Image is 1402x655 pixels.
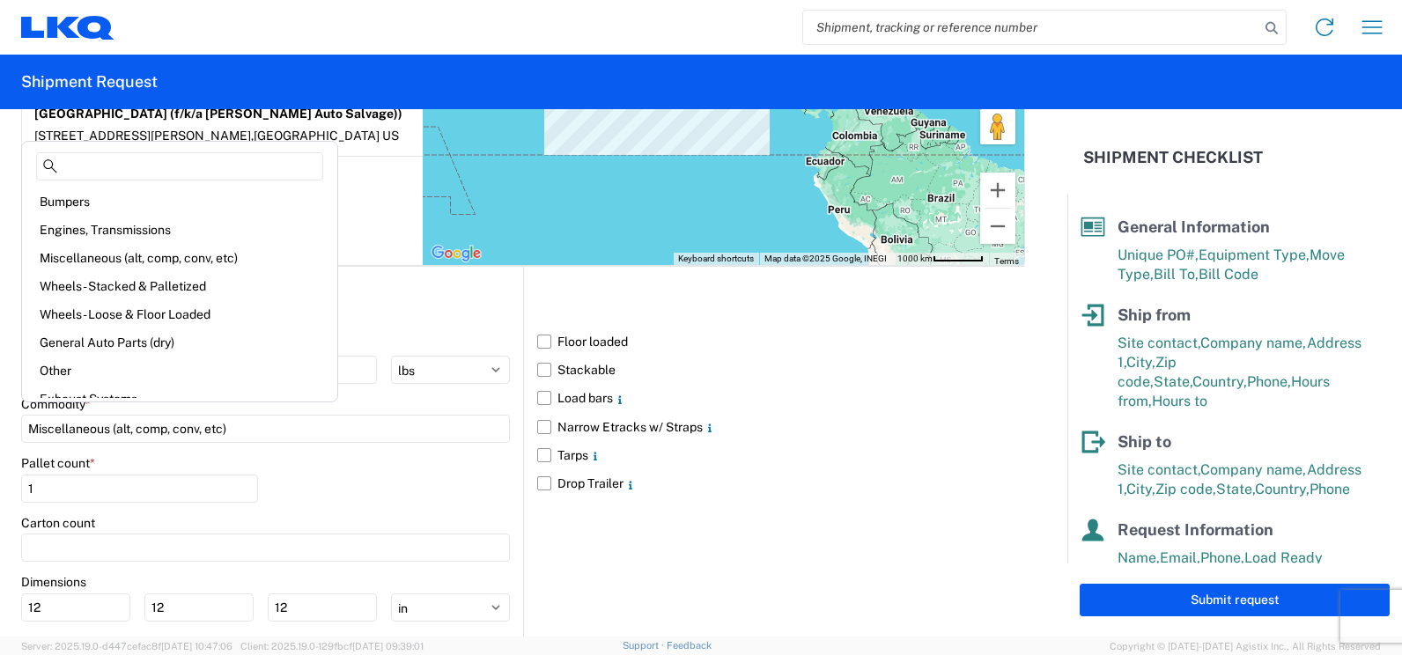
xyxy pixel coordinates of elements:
h2: Shipment Checklist [1083,147,1263,168]
input: W [144,593,254,622]
a: Feedback [667,640,712,651]
span: Ship from [1118,305,1191,324]
span: [DATE] 09:39:01 [352,641,424,651]
span: General Information [1118,217,1270,236]
button: Zoom out [980,209,1015,244]
label: Pallet count [21,455,95,471]
span: Phone [1310,481,1350,497]
span: Request Information [1118,520,1273,539]
span: 1000 km [897,254,933,263]
span: Company name, [1200,335,1307,351]
span: Unique PO#, [1118,247,1199,263]
label: Drop Trailer [537,469,1025,497]
label: Floor loaded [537,327,1025,356]
span: Server: 2025.19.0-d447cefac8f [21,641,232,651]
span: [DATE] 10:47:06 [161,641,232,651]
span: Equipment Type, [1199,247,1310,263]
span: Phone, [1200,549,1244,566]
label: Commodity [21,396,91,412]
span: Site contact, [1118,461,1200,478]
span: [GEOGRAPHIC_DATA] US [254,129,399,143]
label: Carton count [21,515,95,531]
label: Stackable [537,356,1025,384]
label: Dimensions [21,574,86,590]
label: Load bars [537,384,1025,412]
label: Narrow Etracks w/ Straps [537,413,1025,441]
span: Bill Code [1199,266,1258,283]
span: Name, [1118,549,1160,566]
span: Bill To, [1154,266,1199,283]
button: Keyboard shortcuts [678,253,754,265]
span: Ship to [1118,432,1171,451]
div: Miscellaneous (alt, comp, conv, etc) [26,244,334,272]
img: Google [427,242,485,265]
a: Support [623,640,667,651]
span: Country, [1192,373,1247,390]
input: L [21,593,130,622]
div: Exhaust Systems [26,385,334,413]
div: Other [26,357,334,385]
span: Email, [1160,549,1200,566]
span: Client: 2025.19.0-129fbcf [240,641,424,651]
button: Map Scale: 1000 km per 54 pixels [892,253,989,265]
input: Shipment, tracking or reference number [803,11,1259,44]
span: State, [1216,481,1255,497]
a: Terms [994,256,1019,266]
div: Engines, Transmissions [26,216,334,244]
span: Phone, [1247,373,1291,390]
div: Bumpers [26,188,334,216]
span: State, [1154,373,1192,390]
input: H [268,593,377,622]
span: Copyright © [DATE]-[DATE] Agistix Inc., All Rights Reserved [1110,638,1381,654]
button: Submit request [1080,584,1390,616]
span: City, [1126,481,1155,497]
span: Zip code, [1155,481,1216,497]
button: Drag Pegman onto the map to open Street View [980,109,1015,144]
h2: Shipment Request [21,71,158,92]
span: Site contact, [1118,335,1200,351]
span: Country, [1255,481,1310,497]
span: Company name, [1200,461,1307,478]
label: Product notes [21,634,114,650]
div: Wheels - Stacked & Palletized [26,272,334,300]
label: Tarps [537,441,1025,469]
span: City, [1126,354,1155,371]
span: [STREET_ADDRESS][PERSON_NAME], [34,129,254,143]
button: Zoom in [980,173,1015,208]
span: Map data ©2025 Google, INEGI [764,254,887,263]
span: Hours to [1152,393,1207,409]
div: Wheels - Loose & Floor Loaded [26,300,334,328]
div: General Auto Parts (dry) [26,328,334,357]
a: Open this area in Google Maps (opens a new window) [427,242,485,265]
